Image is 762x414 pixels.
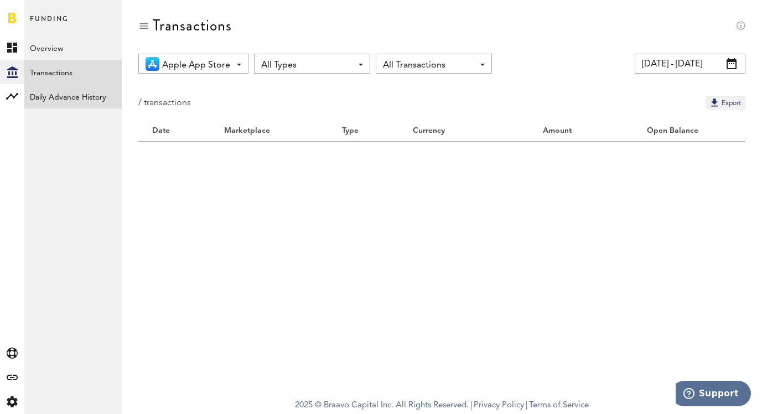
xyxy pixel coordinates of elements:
[210,121,328,141] th: Marketplace
[261,56,352,75] span: All Types
[585,121,712,141] th: Open Balance
[328,121,399,141] th: Type
[495,121,585,141] th: Amount
[295,397,469,414] span: 2025 © Braavo Capital Inc. All Rights Reserved.
[529,401,589,410] a: Terms of Service
[399,121,495,141] th: Currency
[474,401,524,410] a: Privacy Policy
[162,56,230,75] span: Apple App Store
[706,96,745,110] button: Export
[138,96,191,110] div: / transactions
[138,121,210,141] th: Date
[24,84,122,108] a: Daily Advance History
[383,56,474,75] span: All Transactions
[24,60,122,84] a: Transactions
[30,12,69,35] span: Funding
[709,97,720,108] img: Export
[676,381,751,408] iframe: Opens a widget where you can find more information
[146,57,159,71] img: 21.png
[153,17,232,34] div: Transactions
[24,35,122,60] a: Overview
